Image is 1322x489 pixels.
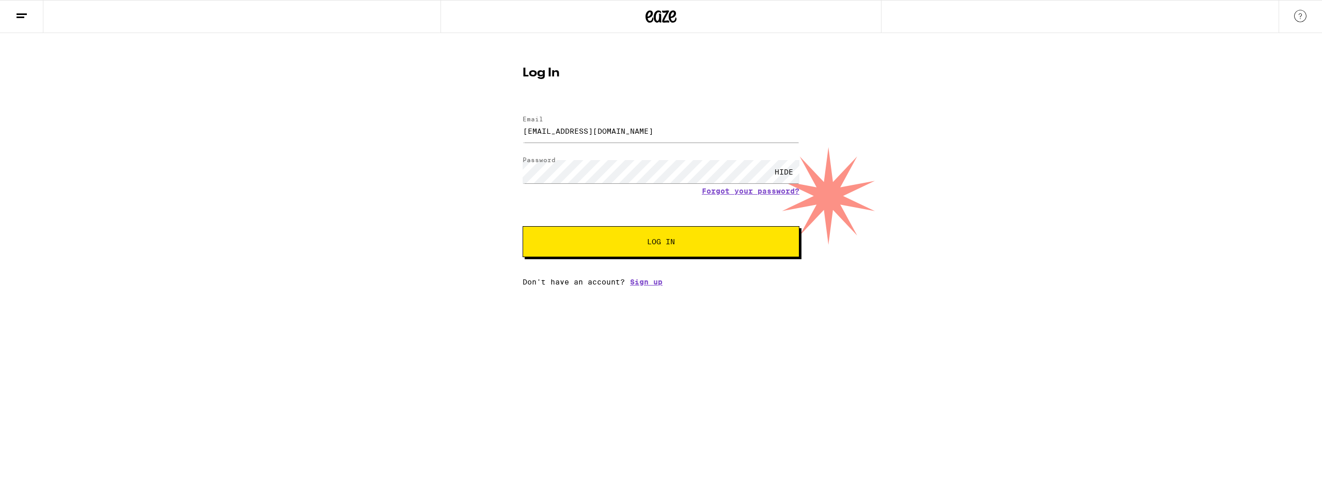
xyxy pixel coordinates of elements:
[768,160,799,183] div: HIDE
[647,238,675,245] span: Log In
[702,187,799,195] a: Forgot your password?
[523,156,556,163] label: Password
[630,278,663,286] a: Sign up
[523,278,799,286] div: Don't have an account?
[523,116,543,122] label: Email
[523,226,799,257] button: Log In
[523,67,799,80] h1: Log In
[523,119,799,143] input: Email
